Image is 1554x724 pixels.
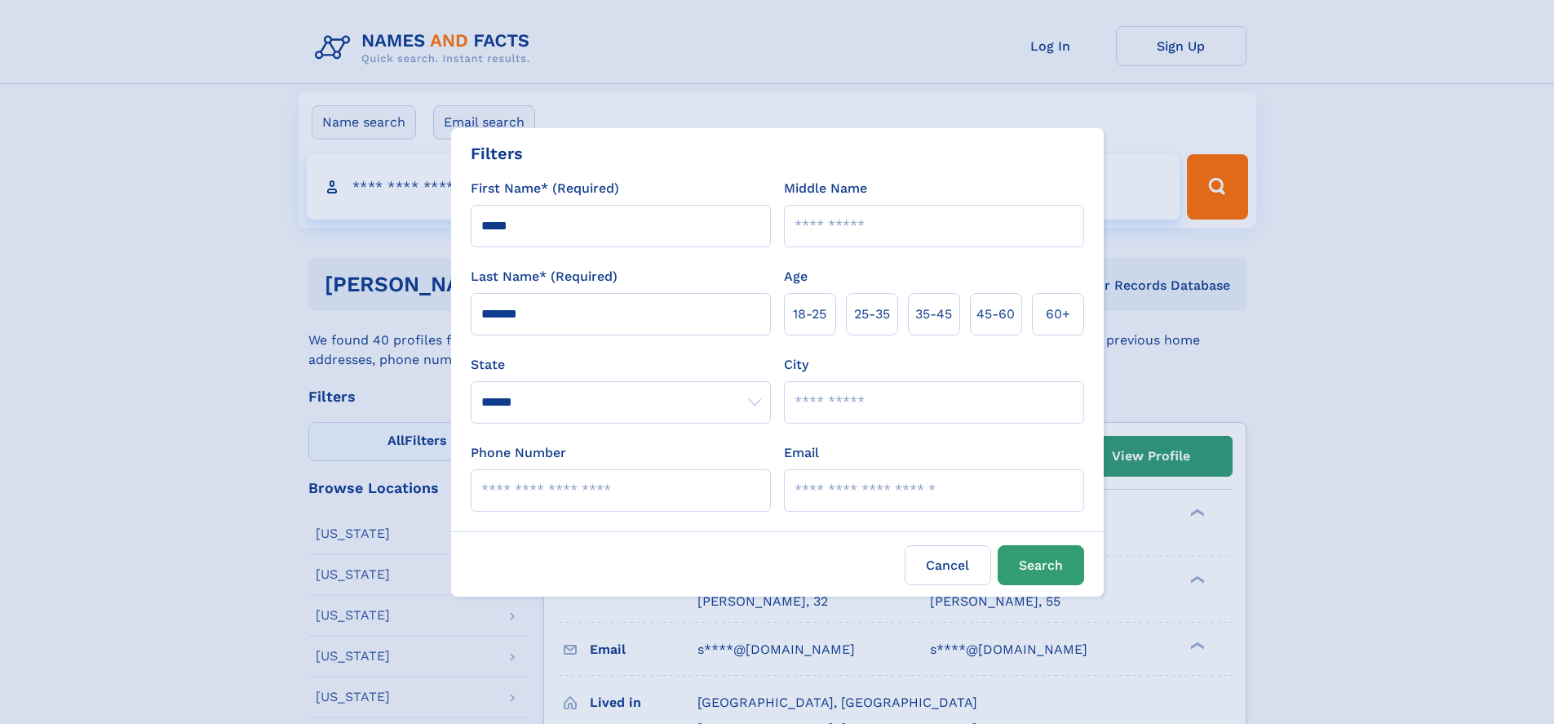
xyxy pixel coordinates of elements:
[471,443,566,463] label: Phone Number
[793,304,826,324] span: 18‑25
[784,355,808,375] label: City
[471,141,523,166] div: Filters
[854,304,890,324] span: 25‑35
[915,304,952,324] span: 35‑45
[976,304,1015,324] span: 45‑60
[905,545,991,585] label: Cancel
[471,355,771,375] label: State
[998,545,1084,585] button: Search
[784,267,808,286] label: Age
[471,179,619,198] label: First Name* (Required)
[784,179,867,198] label: Middle Name
[471,267,618,286] label: Last Name* (Required)
[784,443,819,463] label: Email
[1046,304,1070,324] span: 60+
